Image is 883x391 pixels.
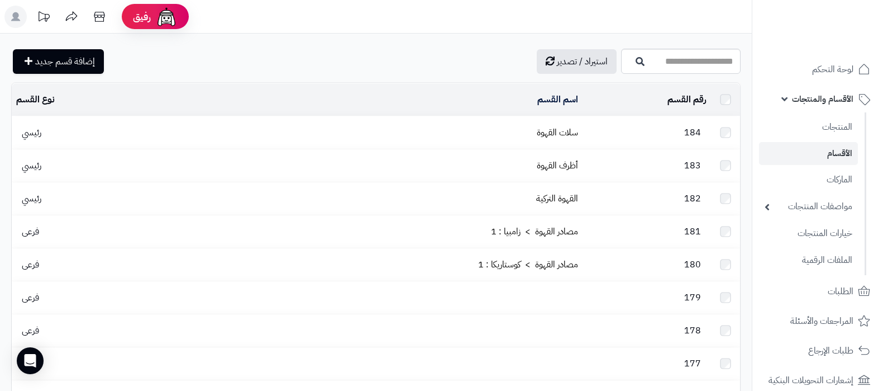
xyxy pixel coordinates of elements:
[537,49,617,74] a: استيراد / تصدير
[828,284,853,299] span: الطلبات
[536,192,578,205] a: القهوة التركية
[478,258,578,271] a: مصادر القهوة > كوستاريكا : 1
[16,192,47,205] span: رئيسي
[537,93,578,106] a: اسم القسم
[759,222,858,246] a: خيارات المنتجات
[679,291,707,304] span: 179
[16,291,45,304] span: فرعى
[13,49,104,74] a: إضافة قسم جديد
[759,56,876,83] a: لوحة التحكم
[16,357,45,370] span: فرعى
[759,142,858,165] a: الأقسام
[16,258,45,271] span: فرعى
[30,6,58,31] a: تحديثات المنصة
[16,159,47,172] span: رئيسي
[16,126,47,139] span: رئيسي
[812,62,853,77] span: لوحة التحكم
[679,324,707,337] span: 178
[35,55,95,68] span: إضافة قسم جديد
[557,55,608,68] span: استيراد / تصدير
[790,313,853,329] span: المراجعات والأسئلة
[12,83,139,116] td: نوع القسم
[155,6,178,28] img: ai-face.png
[537,159,578,172] a: أظرف القهوة
[16,324,45,337] span: فرعى
[759,278,876,305] a: الطلبات
[491,225,578,238] a: مصادر القهوة > زامبيا : 1
[16,225,45,238] span: فرعى
[17,347,44,374] div: Open Intercom Messenger
[759,308,876,335] a: المراجعات والأسئلة
[808,343,853,359] span: طلبات الإرجاع
[679,126,707,139] span: 184
[759,115,858,139] a: المنتجات
[679,357,707,370] span: 177
[679,192,707,205] span: 182
[759,337,876,364] a: طلبات الإرجاع
[679,258,707,271] span: 180
[769,373,853,388] span: إشعارات التحويلات البنكية
[679,159,707,172] span: 183
[133,10,151,23] span: رفيق
[587,93,707,106] div: رقم القسم
[537,126,578,139] a: سلات القهوة
[679,225,707,238] span: 181
[759,195,858,219] a: مواصفات المنتجات
[759,168,858,192] a: الماركات
[759,248,858,272] a: الملفات الرقمية
[792,91,853,107] span: الأقسام والمنتجات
